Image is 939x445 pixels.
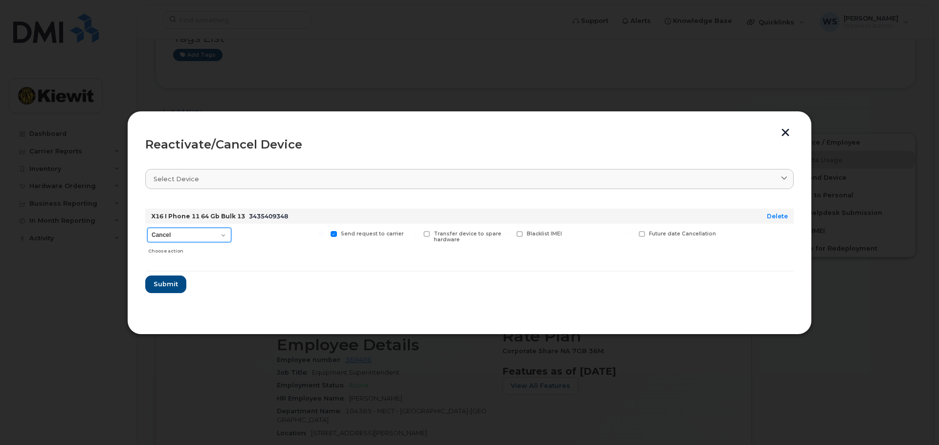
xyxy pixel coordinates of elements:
a: Delete [767,212,788,220]
span: Transfer device to spare hardware [434,231,501,243]
input: Future date Cancellation [627,231,632,236]
span: Select device [154,174,199,184]
span: Send request to carrier [341,231,403,237]
a: Select device [145,169,794,189]
input: Transfer device to spare hardware [412,231,417,236]
input: Blacklist IMEI [505,231,510,236]
iframe: Messenger Launcher [896,403,932,438]
span: Future date Cancellation [649,231,716,237]
span: Blacklist IMEI [527,231,562,237]
button: Submit [145,275,186,293]
span: 3435409348 [249,212,288,220]
input: Send request to carrier [319,231,324,236]
strong: X16 I Phone 11 64 Gb Bulk 13 [151,212,245,220]
span: Submit [154,279,178,289]
div: Choose action [148,243,231,255]
div: Reactivate/Cancel Device [145,139,794,150]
